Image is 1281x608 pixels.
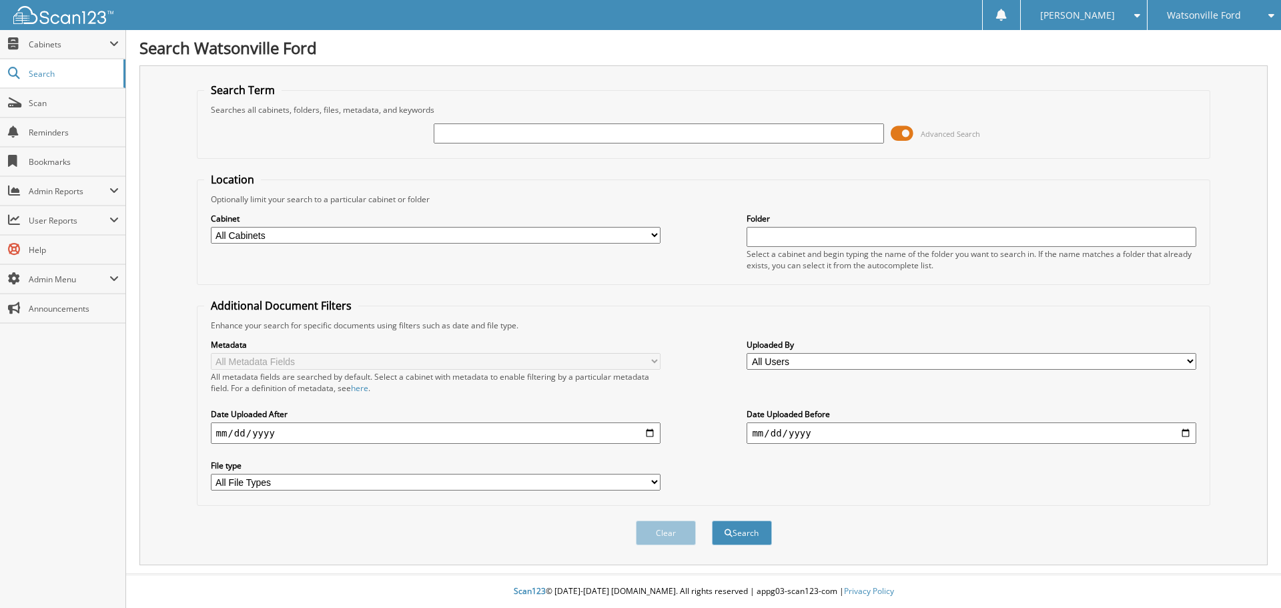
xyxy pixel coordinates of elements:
[1040,11,1115,19] span: [PERSON_NAME]
[204,320,1204,331] div: Enhance your search for specific documents using filters such as date and file type.
[747,213,1196,224] label: Folder
[204,104,1204,115] div: Searches all cabinets, folders, files, metadata, and keywords
[747,339,1196,350] label: Uploaded By
[844,585,894,597] a: Privacy Policy
[139,37,1268,59] h1: Search Watsonville Ford
[204,83,282,97] legend: Search Term
[29,274,109,285] span: Admin Menu
[921,129,980,139] span: Advanced Search
[29,68,117,79] span: Search
[712,521,772,545] button: Search
[211,339,661,350] label: Metadata
[211,460,661,471] label: File type
[204,194,1204,205] div: Optionally limit your search to a particular cabinet or folder
[747,422,1196,444] input: end
[29,186,109,197] span: Admin Reports
[1167,11,1241,19] span: Watsonville Ford
[29,127,119,138] span: Reminders
[29,156,119,168] span: Bookmarks
[636,521,696,545] button: Clear
[29,215,109,226] span: User Reports
[211,213,661,224] label: Cabinet
[204,298,358,313] legend: Additional Document Filters
[747,408,1196,420] label: Date Uploaded Before
[211,408,661,420] label: Date Uploaded After
[29,244,119,256] span: Help
[29,39,109,50] span: Cabinets
[351,382,368,394] a: here
[13,6,113,24] img: scan123-logo-white.svg
[204,172,261,187] legend: Location
[29,303,119,314] span: Announcements
[211,422,661,444] input: start
[126,575,1281,608] div: © [DATE]-[DATE] [DOMAIN_NAME]. All rights reserved | appg03-scan123-com |
[747,248,1196,271] div: Select a cabinet and begin typing the name of the folder you want to search in. If the name match...
[211,371,661,394] div: All metadata fields are searched by default. Select a cabinet with metadata to enable filtering b...
[29,97,119,109] span: Scan
[514,585,546,597] span: Scan123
